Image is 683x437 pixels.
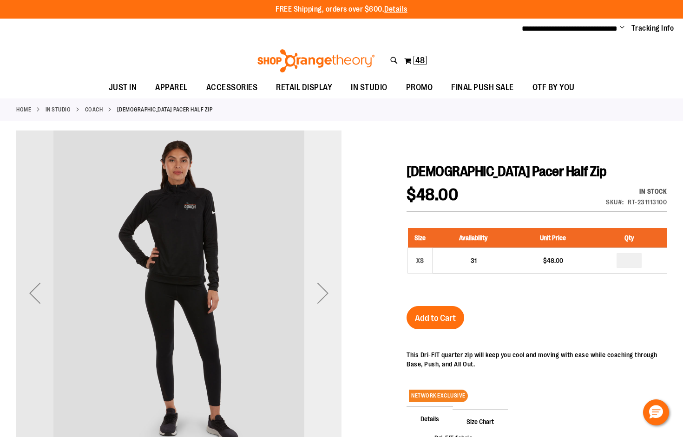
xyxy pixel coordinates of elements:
[351,77,387,98] span: IN STUDIO
[514,228,591,248] th: Unit Price
[197,77,267,98] a: ACCESSORIES
[606,187,667,196] div: In stock
[413,254,427,267] div: XS
[85,105,103,114] a: Coach
[620,24,624,33] button: Account menu
[415,313,456,323] span: Add to Cart
[155,77,188,98] span: APPAREL
[532,77,575,98] span: OTF BY YOU
[407,163,607,179] span: [DEMOGRAPHIC_DATA] Pacer Half Zip
[276,4,407,15] p: FREE Shipping, orders over $600.
[397,77,442,98] a: PROMO
[415,56,425,65] span: 48
[408,228,433,248] th: Size
[442,77,523,98] a: FINAL PUSH SALE
[99,77,146,98] a: JUST IN
[16,105,31,114] a: Home
[606,198,624,206] strong: SKU
[606,187,667,196] div: Availability
[407,185,458,204] span: $48.00
[256,49,376,72] img: Shop Orangetheory
[407,306,464,329] button: Add to Cart
[407,350,667,369] p: This Dri-FIT quarter zip will keep you cool and moving with ease while coaching through Base, Pus...
[471,257,477,264] span: 31
[519,256,587,265] div: $48.00
[407,406,453,430] span: Details
[146,77,197,98] a: APPAREL
[451,77,514,98] span: FINAL PUSH SALE
[523,77,584,98] a: OTF BY YOU
[433,228,515,248] th: Availability
[591,228,667,248] th: Qty
[276,77,332,98] span: RETAIL DISPLAY
[117,105,213,114] strong: [DEMOGRAPHIC_DATA] Pacer Half Zip
[628,197,667,207] div: RT-231113100
[643,399,669,425] button: Hello, have a question? Let’s chat.
[206,77,258,98] span: ACCESSORIES
[384,5,407,13] a: Details
[267,77,341,98] a: RETAIL DISPLAY
[453,409,508,433] span: Size Chart
[406,77,433,98] span: PROMO
[46,105,71,114] a: IN STUDIO
[631,23,674,33] a: Tracking Info
[409,390,468,402] span: NETWORK EXCLUSIVE
[341,77,397,98] a: IN STUDIO
[109,77,137,98] span: JUST IN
